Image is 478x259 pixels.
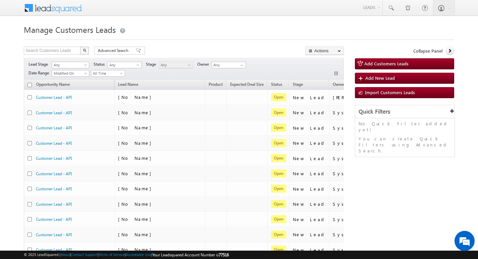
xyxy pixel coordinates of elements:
[219,252,229,257] span: 77516
[28,83,32,87] input: Check all records
[91,70,125,77] a: All Time
[36,247,72,252] a: Customer Lead - API
[36,186,72,191] a: Customer Lead - API
[359,121,451,133] p: No Quick Filter added yet!
[33,81,73,89] a: Opportunity Name
[197,61,212,67] span: Owner
[36,110,72,115] a: Customer Lead - API
[271,215,286,223] span: Open
[293,247,326,253] div: New Lead
[118,94,155,100] span: [No Name]
[293,155,326,161] div: New Lead
[333,201,377,207] div: System
[146,61,159,67] span: Stage
[227,81,267,89] a: Expected Deal Size
[333,140,377,146] div: System
[271,109,286,117] span: Open
[333,247,377,253] div: System
[118,232,155,237] span: [No Name]
[52,62,89,68] a: Any
[271,231,286,239] span: Open
[71,252,98,257] a: Contact Support
[271,200,286,208] span: Open
[108,62,140,68] span: Any
[24,252,229,258] span: © 2025 LeadSquared | | | | |
[52,70,87,76] span: Modified On
[293,232,326,238] div: New Lead
[36,156,72,161] a: Customer Lead - API
[36,232,72,237] a: Customer Lead - API
[159,62,193,68] a: Any
[36,202,72,207] a: Customer Lead - API
[271,124,286,132] span: Open
[333,216,377,222] div: System
[118,201,155,207] span: [No Name]
[91,70,123,76] span: All Time
[293,125,326,131] div: New Lead
[115,81,142,89] span: Lead Name
[413,48,442,54] span: Collapse Panel
[293,110,326,116] div: New Lead
[293,82,303,87] span: Stage
[333,125,377,131] div: System
[293,201,326,207] div: New Lead
[365,75,395,81] span: Add New Lead
[107,62,142,68] a: Any
[333,171,377,177] div: System
[305,47,344,55] button: Actions
[230,82,264,87] span: Expected Deal Size
[118,140,155,146] span: [No Name]
[212,62,246,68] input: Type to Search
[333,110,377,116] div: System
[237,62,245,69] a: Show All Items
[29,70,52,76] span: Date Range
[333,186,377,192] div: System
[118,247,155,252] span: [No Name]
[98,48,130,54] span: Advanced Search
[293,94,326,101] div: New Lead
[333,94,377,101] div: [PERSON_NAME]
[365,89,415,95] span: Import Customers Leads
[159,62,191,68] span: Any
[118,186,155,191] span: [No Name]
[289,81,306,89] a: Stage
[36,141,72,146] a: Customer Lead - API
[118,155,155,161] span: [No Name]
[364,61,409,66] span: Add Customers Leads
[293,186,326,192] div: New Lead
[359,136,451,154] p: You can create Quick Filters using Advanced Search.
[118,110,155,115] span: [No Name]
[52,62,87,68] span: Any
[118,125,155,130] span: [No Name]
[126,252,151,257] a: Acceptable Use
[333,82,344,87] span: Owner
[271,185,286,193] span: Open
[333,155,377,161] div: System
[209,82,223,87] span: Product
[36,95,72,100] a: Customer Lead - API
[152,252,229,257] span: Your Leadsquared Account Number is
[271,246,286,254] span: Open
[118,171,155,176] span: [No Name]
[83,49,86,52] img: Search
[271,93,286,101] span: Open
[36,217,72,222] a: Customer Lead - API
[29,61,51,67] span: Lead Stage
[271,154,286,162] span: Open
[333,232,377,238] div: System
[24,24,116,35] span: Manage Customers Leads
[36,82,70,87] span: Opportunity Name
[271,170,286,178] span: Open
[36,171,72,176] a: Customer Lead - API
[293,171,326,177] div: New Lead
[268,81,285,89] a: Status
[36,125,72,130] a: Customer Lead - API
[355,105,455,118] div: Quick Filters
[118,216,155,222] span: [No Name]
[271,139,286,147] span: Open
[99,252,125,257] a: Terms of Service
[293,140,326,146] div: New Lead
[293,216,326,222] div: New Lead
[60,252,70,257] a: About
[94,61,107,67] span: Status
